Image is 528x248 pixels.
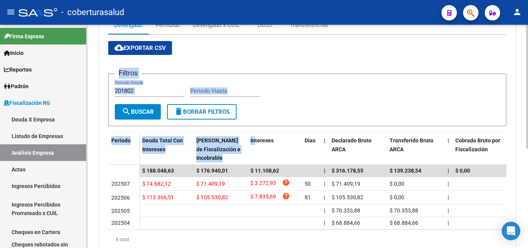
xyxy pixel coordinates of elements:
span: $ 105.530,82 [332,194,363,200]
h3: Filtros [115,68,141,79]
span: | [324,207,325,214]
button: Borrar Filtros [167,104,237,120]
span: | [324,181,325,187]
div: Open Intercom Messenger [502,222,520,240]
span: | [448,181,449,187]
datatable-header-cell: Deuda Bruta Neto de Fiscalización e Incobrable [193,132,247,166]
span: | [448,168,449,174]
datatable-header-cell: Dias [301,132,321,166]
span: Dias [305,137,315,144]
datatable-header-cell: Transferido Bruto ARCA [387,132,445,166]
span: | [448,207,449,214]
span: $ 188.048,63 [142,168,174,174]
mat-icon: cloud_download [114,43,124,52]
span: $ 71.409,19 [196,181,225,187]
div: Percibido [156,21,180,29]
span: $ 0,00 [455,168,470,174]
span: Reportes [4,65,32,74]
button: Buscar [115,104,161,120]
span: | [324,194,325,200]
mat-icon: delete [174,107,183,116]
span: $ 113.366,51 [142,194,174,200]
span: [PERSON_NAME] de Fiscalización e Incobrable [196,137,240,161]
span: $ 7.835,69 [250,192,276,203]
span: $ 70.353,88 [390,207,418,214]
span: Padrón [4,82,29,91]
span: $ 139.238,54 [390,168,421,174]
span: 202505 [111,208,130,214]
span: Intereses [250,137,274,144]
mat-icon: search [122,107,131,116]
span: | [448,194,449,200]
span: $ 0,00 [390,181,404,187]
span: | [324,220,325,226]
span: Declarado Bruto ARCA [332,137,371,152]
button: Exportar CSV [108,41,172,55]
span: 202506 [111,195,130,201]
span: Inicio [4,49,24,57]
span: $ 68.884,66 [332,220,360,226]
span: $ 0,00 [390,194,404,200]
span: $ 70.353,88 [332,207,360,214]
span: $ 3.272,93 [250,179,276,189]
span: 50 [305,181,311,187]
datatable-header-cell: Cobrado Bruto por Fiscalización [452,132,510,166]
mat-icon: person [513,7,522,17]
span: Cobrado Bruto por Fiscalización [455,137,500,152]
span: Exportar CSV [114,44,166,51]
datatable-header-cell: Declarado Bruto ARCA [329,132,387,166]
datatable-header-cell: Período [108,132,139,165]
span: - coberturasalud [61,4,124,21]
span: Buscar [122,108,154,115]
span: Deuda Total Con Intereses [142,137,183,152]
span: $ 74.682,12 [142,181,171,187]
span: Borrar Filtros [174,108,230,115]
i: help [282,179,290,186]
span: | [324,137,325,144]
span: $ 68.884,66 [390,220,418,226]
span: 202504 [111,220,130,226]
span: 81 [305,194,311,200]
div: DDJJ [258,21,272,29]
span: $ 11.108,62 [250,168,279,174]
datatable-header-cell: Deuda Total Con Intereses [139,132,193,166]
div: Transferencias [290,21,328,29]
div: Devengado [114,21,143,29]
span: Período [111,137,131,144]
span: | [324,168,325,174]
span: $ 71.409,19 [332,181,360,187]
mat-icon: menu [6,7,15,17]
span: Firma Express [4,32,44,41]
span: Transferido Bruto ARCA [390,137,433,152]
span: 202507 [111,181,130,187]
div: Devengado x CUIL [193,21,240,29]
datatable-header-cell: Intereses [247,132,301,166]
span: $ 176.940,01 [196,168,228,174]
span: $ 316.178,55 [332,168,363,174]
span: | [448,137,449,144]
span: Fiscalización RG [4,99,50,107]
i: help [282,192,290,200]
span: | [448,220,449,226]
span: $ 105.530,82 [196,194,228,200]
datatable-header-cell: | [445,132,452,166]
datatable-header-cell: | [321,132,329,166]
